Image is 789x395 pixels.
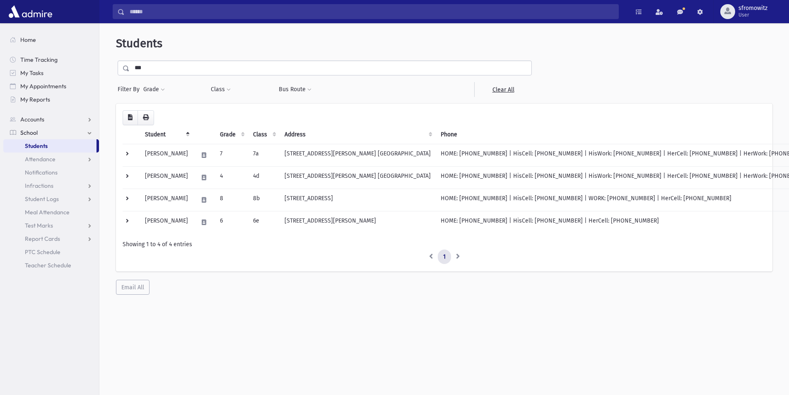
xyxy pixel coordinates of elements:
td: [PERSON_NAME] [140,166,193,189]
a: Home [3,33,99,46]
span: My Appointments [20,82,66,90]
a: Infractions [3,179,99,192]
span: School [20,129,38,136]
a: Clear All [474,82,532,97]
td: [STREET_ADDRESS][PERSON_NAME] [280,211,436,233]
span: Teacher Schedule [25,262,71,269]
th: Address: activate to sort column ascending [280,125,436,144]
span: Students [25,142,48,150]
td: 6 [215,211,248,233]
button: Class [210,82,231,97]
img: AdmirePro [7,3,54,20]
td: [STREET_ADDRESS] [280,189,436,211]
button: Print [138,110,154,125]
span: sfromowitz [738,5,767,12]
span: Notifications [25,169,58,176]
span: Time Tracking [20,56,58,63]
a: Attendance [3,153,99,166]
a: My Appointments [3,80,99,93]
span: Home [20,36,36,44]
td: 4d [248,166,280,189]
td: [STREET_ADDRESS][PERSON_NAME] [GEOGRAPHIC_DATA] [280,144,436,166]
span: My Tasks [20,69,43,77]
a: 1 [438,250,451,264]
td: [PERSON_NAME] [140,189,193,211]
a: My Tasks [3,66,99,80]
a: Report Cards [3,232,99,245]
td: 8 [215,189,248,211]
span: Accounts [20,116,44,123]
div: Showing 1 to 4 of 4 entries [123,240,766,249]
a: Meal Attendance [3,206,99,219]
span: Students [116,36,162,50]
a: Student Logs [3,192,99,206]
a: Test Marks [3,219,99,232]
span: Report Cards [25,235,60,242]
a: PTC Schedule [3,245,99,259]
button: Grade [143,82,165,97]
td: 7 [215,144,248,166]
td: 8b [248,189,280,211]
td: [STREET_ADDRESS][PERSON_NAME] [GEOGRAPHIC_DATA] [280,166,436,189]
td: 4 [215,166,248,189]
span: Test Marks [25,222,53,229]
span: Filter By [118,85,143,94]
span: PTC Schedule [25,248,60,256]
a: Teacher Schedule [3,259,99,272]
th: Class: activate to sort column ascending [248,125,280,144]
td: 6e [248,211,280,233]
td: [PERSON_NAME] [140,211,193,233]
span: Infractions [25,182,53,189]
td: [PERSON_NAME] [140,144,193,166]
a: Accounts [3,113,99,126]
span: User [738,12,767,18]
button: CSV [123,110,138,125]
span: Attendance [25,155,55,163]
td: 7a [248,144,280,166]
button: Bus Route [278,82,312,97]
span: Student Logs [25,195,59,203]
a: Notifications [3,166,99,179]
a: My Reports [3,93,99,106]
th: Grade: activate to sort column ascending [215,125,248,144]
th: Student: activate to sort column descending [140,125,193,144]
button: Email All [116,280,150,295]
input: Search [125,4,618,19]
span: Meal Attendance [25,208,70,216]
a: Time Tracking [3,53,99,66]
span: My Reports [20,96,50,103]
a: Students [3,139,97,153]
a: School [3,126,99,139]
